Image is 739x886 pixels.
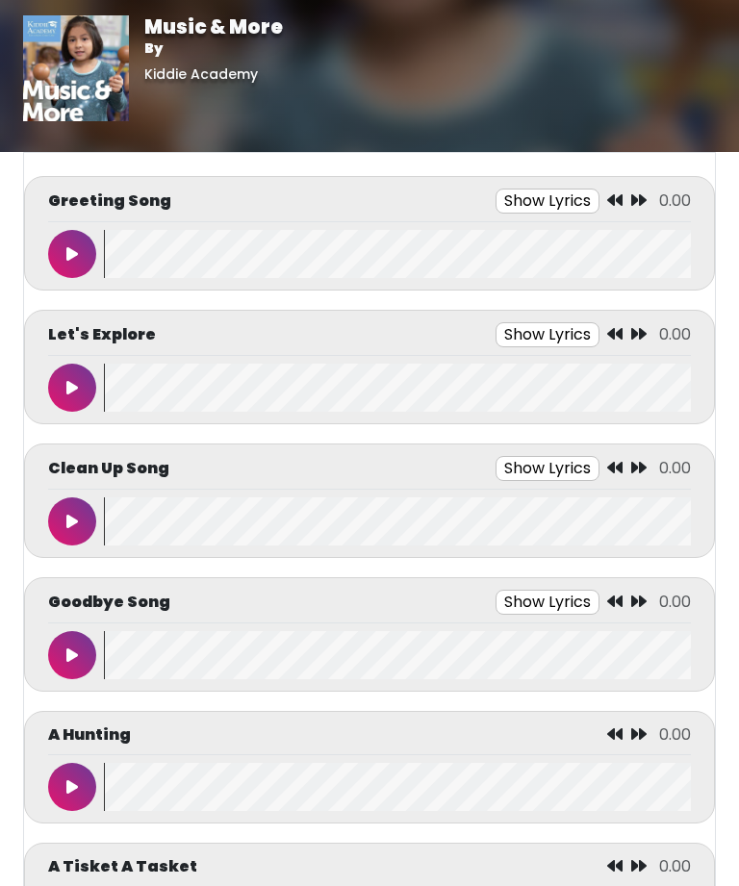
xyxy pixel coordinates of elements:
p: Clean Up Song [48,457,169,480]
p: A Hunting [48,723,131,747]
span: 0.00 [659,855,691,877]
h6: Kiddie Academy [144,66,283,83]
p: By [144,38,283,59]
button: Show Lyrics [496,590,599,615]
img: 01vrkzCYTteBT1eqlInO [23,15,129,121]
button: Show Lyrics [496,322,599,347]
button: Show Lyrics [496,456,599,481]
p: Let's Explore [48,323,156,346]
p: Goodbye Song [48,591,170,614]
span: 0.00 [659,457,691,479]
button: Show Lyrics [496,189,599,214]
span: 0.00 [659,190,691,212]
span: 0.00 [659,723,691,746]
h1: Music & More [144,15,283,38]
p: A Tisket A Tasket [48,855,197,878]
span: 0.00 [659,323,691,345]
p: Greeting Song [48,190,171,213]
span: 0.00 [659,591,691,613]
